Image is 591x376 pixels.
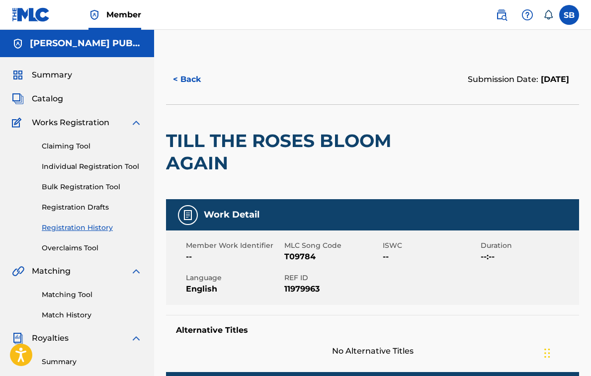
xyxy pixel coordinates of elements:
[42,310,142,320] a: Match History
[186,283,282,295] span: English
[166,130,414,174] h2: TILL THE ROSES BLOOM AGAIN
[182,209,194,221] img: Work Detail
[559,5,579,25] div: User Menu
[284,251,380,263] span: T09784
[517,5,537,25] div: Help
[32,117,109,129] span: Works Registration
[12,117,25,129] img: Works Registration
[130,117,142,129] img: expand
[538,75,569,84] span: [DATE]
[496,9,507,21] img: search
[544,338,550,368] div: Drag
[32,93,63,105] span: Catalog
[42,223,142,233] a: Registration History
[12,93,24,105] img: Catalog
[42,182,142,192] a: Bulk Registration Tool
[106,9,141,20] span: Member
[30,38,142,49] h5: JOHNNY BOND PUBLICATIONS
[12,69,72,81] a: SummarySummary
[12,38,24,50] img: Accounts
[204,209,259,221] h5: Work Detail
[32,265,71,277] span: Matching
[176,325,569,335] h5: Alternative Titles
[42,290,142,300] a: Matching Tool
[88,9,100,21] img: Top Rightsholder
[284,240,380,251] span: MLC Song Code
[492,5,511,25] a: Public Search
[186,273,282,283] span: Language
[12,93,63,105] a: CatalogCatalog
[543,10,553,20] div: Notifications
[12,7,50,22] img: MLC Logo
[42,202,142,213] a: Registration Drafts
[383,251,479,263] span: --
[130,265,142,277] img: expand
[521,9,533,21] img: help
[12,332,24,344] img: Royalties
[481,251,577,263] span: --:--
[383,240,479,251] span: ISWC
[563,235,591,317] iframe: Resource Center
[541,328,591,376] iframe: Chat Widget
[42,243,142,253] a: Overclaims Tool
[284,283,380,295] span: 11979963
[166,345,579,357] span: No Alternative Titles
[130,332,142,344] img: expand
[32,332,69,344] span: Royalties
[12,69,24,81] img: Summary
[284,273,380,283] span: REF ID
[186,251,282,263] span: --
[481,240,577,251] span: Duration
[186,240,282,251] span: Member Work Identifier
[42,141,142,151] a: Claiming Tool
[12,265,24,277] img: Matching
[166,67,226,92] button: < Back
[32,69,72,81] span: Summary
[468,74,569,85] div: Submission Date:
[42,161,142,172] a: Individual Registration Tool
[42,357,142,367] a: Summary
